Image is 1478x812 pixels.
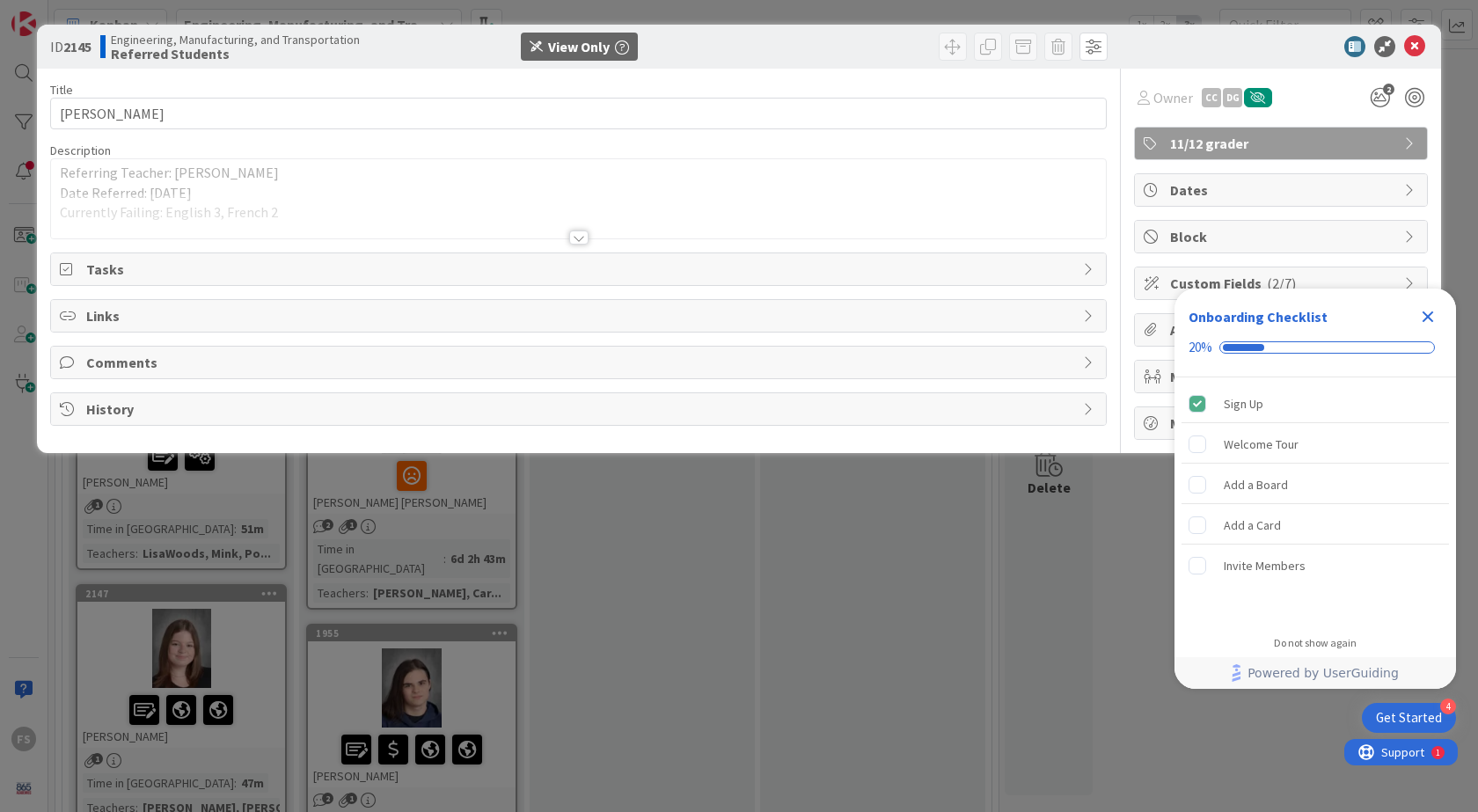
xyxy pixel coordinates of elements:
div: Sign Up [1224,393,1263,414]
span: Dates [1170,179,1395,201]
div: Add a Board is incomplete. [1182,465,1449,504]
span: Powered by UserGuiding [1248,662,1399,684]
div: Invite Members [1224,555,1306,576]
div: Checklist progress: 20% [1189,340,1442,355]
div: Sign Up is complete. [1182,384,1449,423]
span: Comments [86,352,1074,373]
div: Add a Card [1224,515,1281,536]
div: CC [1202,88,1221,107]
label: Title [50,82,73,98]
div: Welcome Tour [1224,434,1299,455]
span: Owner [1153,87,1193,108]
span: Custom Fields [1170,273,1395,294]
span: Engineering, Manufacturing, and Transportation [111,33,360,47]
span: Links [86,305,1074,326]
span: Mirrors [1170,366,1395,387]
div: View Only [548,36,610,57]
b: 2145 [63,38,91,55]
span: History [86,399,1074,420]
span: 2 [1383,84,1394,95]
div: Open Get Started checklist, remaining modules: 4 [1362,703,1456,733]
span: ( 2/7 ) [1267,274,1296,292]
span: Metrics [1170,413,1395,434]
div: 4 [1440,699,1456,714]
div: Get Started [1376,709,1442,727]
div: Add a Board [1224,474,1288,495]
div: Checklist items [1174,377,1456,625]
div: Invite Members is incomplete. [1182,546,1449,585]
b: Referred Students [111,47,360,61]
div: 20% [1189,340,1212,355]
div: Onboarding Checklist [1189,306,1328,327]
span: Block [1170,226,1395,247]
div: Close Checklist [1414,303,1442,331]
p: Date Referred: [DATE] [60,183,1097,203]
a: Powered by UserGuiding [1183,657,1447,689]
input: type card name here... [50,98,1107,129]
div: Checklist Container [1174,289,1456,689]
p: Referring Teacher: [PERSON_NAME] [60,163,1097,183]
span: Attachments [1170,319,1395,340]
div: 1 [91,7,96,21]
span: Tasks [86,259,1074,280]
div: Do not show again [1274,636,1357,650]
span: ID [50,36,91,57]
div: Add a Card is incomplete. [1182,506,1449,545]
span: Description [50,143,111,158]
span: 11/12 grader [1170,133,1395,154]
div: Welcome Tour is incomplete. [1182,425,1449,464]
span: Support [37,3,80,24]
div: DG [1223,88,1242,107]
div: Footer [1174,657,1456,689]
